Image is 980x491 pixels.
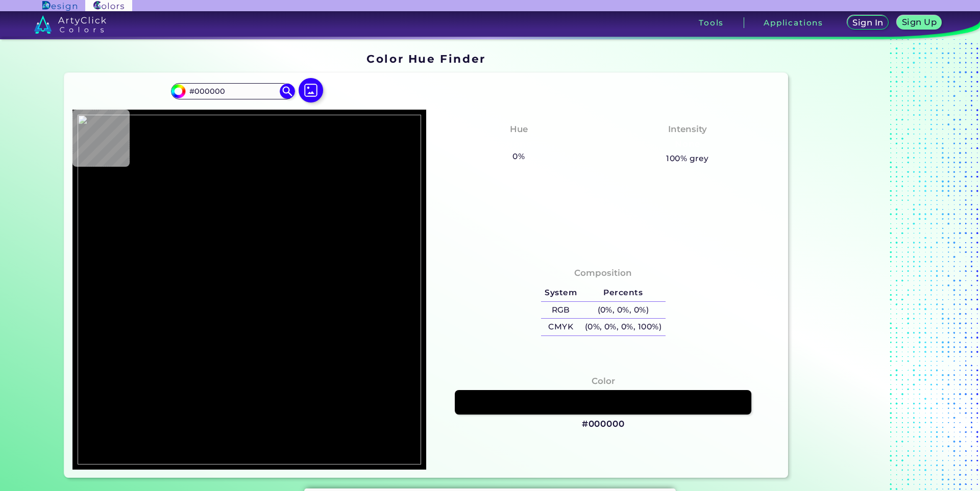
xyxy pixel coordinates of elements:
[42,1,77,11] img: ArtyClick Design logo
[848,16,887,29] a: Sign In
[366,51,485,66] h1: Color Hue Finder
[592,374,615,389] h4: Color
[792,49,920,482] iframe: Advertisement
[541,319,581,335] h5: CMYK
[582,418,625,430] h3: #000000
[898,16,940,29] a: Sign Up
[581,319,666,335] h5: (0%, 0%, 0%, 100%)
[699,19,724,27] h3: Tools
[581,285,666,301] h5: Percents
[764,19,823,27] h3: Applications
[574,266,632,280] h4: Composition
[280,84,295,99] img: icon search
[509,150,529,163] h5: 0%
[541,302,581,319] h5: RGB
[666,152,708,165] h5: 100% grey
[581,302,666,319] h5: (0%, 0%, 0%)
[853,19,882,27] h5: Sign In
[299,78,323,102] img: icon picture
[903,18,936,26] h5: Sign Up
[502,138,536,150] h3: None
[510,122,528,137] h4: Hue
[34,15,106,34] img: logo_artyclick_colors_white.svg
[670,138,704,150] h3: None
[668,122,707,137] h4: Intensity
[78,115,421,464] img: e47bbb5b-7fad-4276-8248-59a0315676f3
[185,84,280,98] input: type color..
[541,285,581,301] h5: System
